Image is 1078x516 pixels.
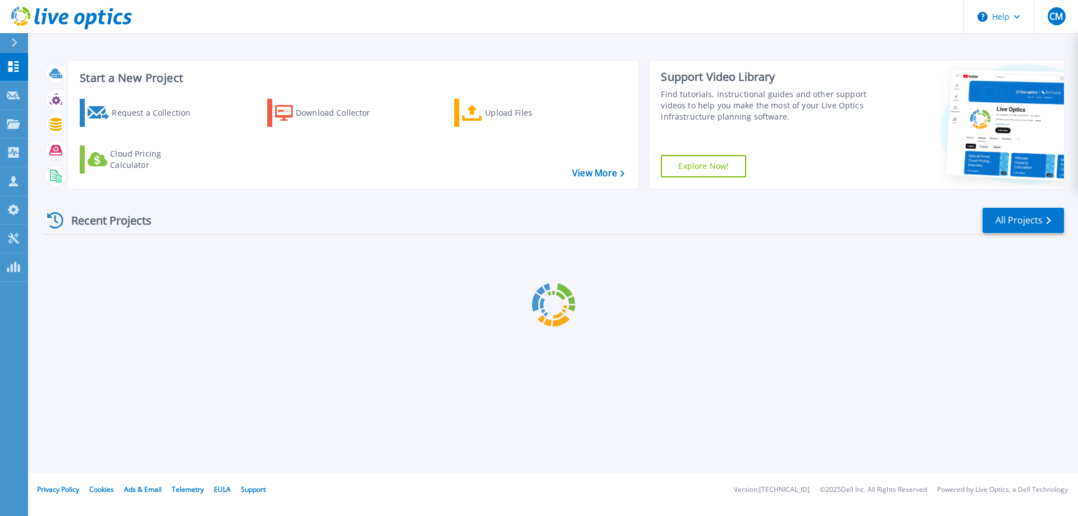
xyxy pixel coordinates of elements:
li: © 2025 Dell Inc. All Rights Reserved [820,486,927,494]
a: Privacy Policy [37,485,79,494]
a: Request a Collection [80,99,205,127]
div: Support Video Library [661,70,872,84]
span: CM [1049,12,1063,21]
div: Recent Projects [43,207,167,234]
div: Find tutorials, instructional guides and other support videos to help you make the most of your L... [661,89,872,122]
a: Cookies [89,485,114,494]
a: EULA [214,485,231,494]
a: Cloud Pricing Calculator [80,145,205,173]
a: Support [241,485,266,494]
a: Upload Files [454,99,579,127]
div: Cloud Pricing Calculator [110,148,200,171]
a: Ads & Email [124,485,162,494]
a: View More [572,168,624,179]
div: Download Collector [296,102,386,124]
h3: Start a New Project [80,72,624,84]
div: Request a Collection [112,102,202,124]
a: Telemetry [172,485,204,494]
a: All Projects [983,208,1064,233]
li: Powered by Live Optics, a Dell Technology [937,486,1068,494]
a: Explore Now! [661,155,746,177]
div: Upload Files [485,102,575,124]
a: Download Collector [267,99,392,127]
li: Version: [TECHNICAL_ID] [734,486,810,494]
